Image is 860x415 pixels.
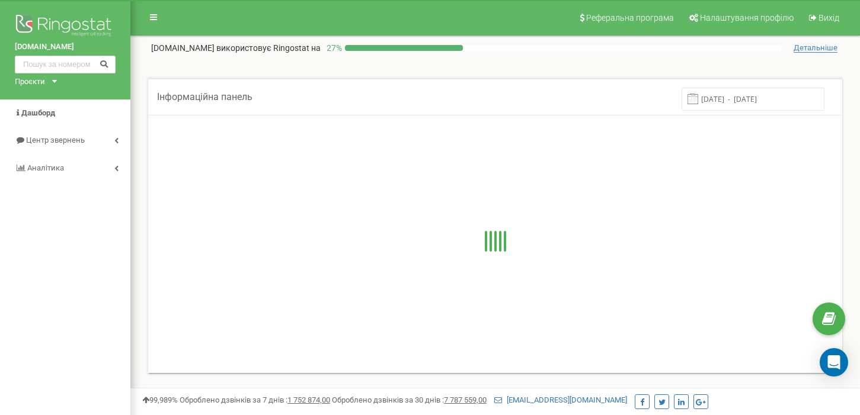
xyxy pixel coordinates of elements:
[794,43,837,53] span: Детальніше
[586,13,674,22] span: Реферальна програма
[15,76,45,88] div: Проєкти
[26,136,85,144] span: Центр звернень
[142,395,178,404] span: 99,989%
[700,13,794,22] span: Налаштування профілю
[15,12,116,41] img: Ringostat logo
[27,163,64,172] span: Аналiтика
[15,41,116,53] a: [DOMAIN_NAME]
[15,56,116,73] input: Пошук за номером
[494,395,627,404] a: [EMAIL_ADDRESS][DOMAIN_NAME]
[151,42,321,54] p: [DOMAIN_NAME]
[444,395,487,404] u: 7 787 559,00
[216,43,321,53] span: використовує Ringostat на
[820,348,848,377] div: Open Intercom Messenger
[21,108,55,117] span: Дашборд
[287,395,330,404] u: 1 752 874,00
[180,395,330,404] span: Оброблено дзвінків за 7 днів :
[819,13,839,22] span: Вихід
[157,91,252,102] span: Інформаційна панель
[321,42,345,54] p: 27 %
[332,395,487,404] span: Оброблено дзвінків за 30 днів :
